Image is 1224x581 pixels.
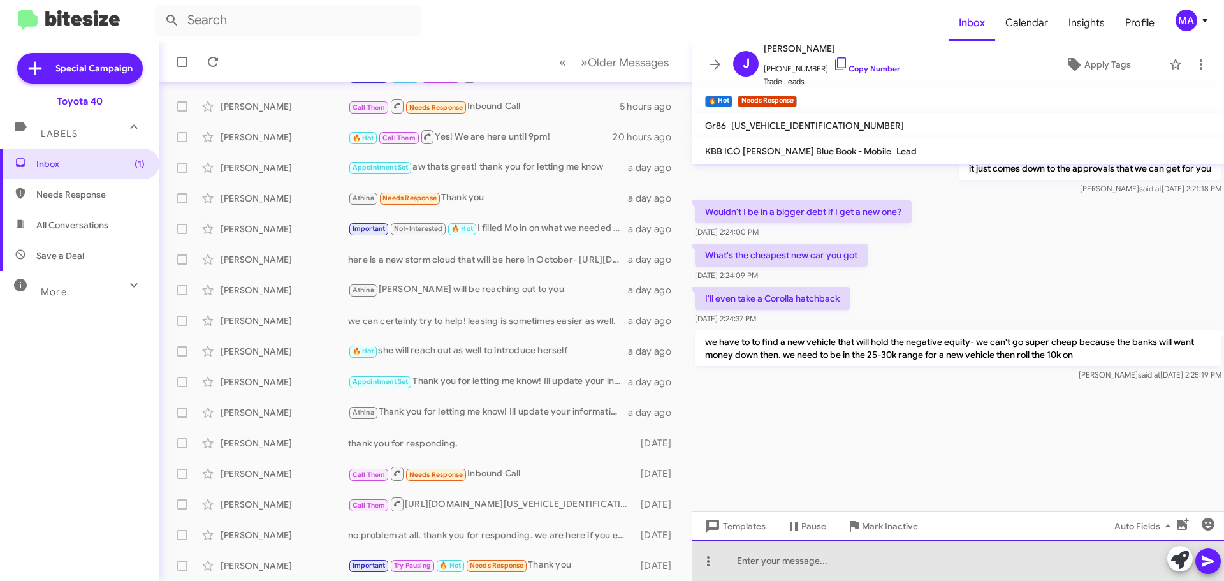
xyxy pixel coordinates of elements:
[628,161,681,174] div: a day ago
[628,284,681,297] div: a day ago
[692,515,776,538] button: Templates
[41,128,78,140] span: Labels
[348,466,634,482] div: Inbound Call
[764,41,900,56] span: [PERSON_NAME]
[1165,10,1210,31] button: MA
[348,529,634,541] div: no problem at all. thank you for responding. we are here if you ever need anything
[353,224,386,233] span: Important
[348,283,628,297] div: [PERSON_NAME] will be reaching out to you
[36,158,145,170] span: Inbox
[628,345,681,358] div: a day ago
[1176,10,1197,31] div: MA
[731,120,904,131] span: [US_VEHICLE_IDENTIFICATION_NUMBER]
[634,498,681,511] div: [DATE]
[353,194,374,202] span: Athina
[17,53,143,84] a: Special Campaign
[634,529,681,541] div: [DATE]
[695,227,759,237] span: [DATE] 2:24:00 PM
[348,344,628,358] div: she will reach out as well to introduce herself
[764,56,900,75] span: [PHONE_NUMBER]
[620,100,681,113] div: 5 hours ago
[862,515,918,538] span: Mark Inactive
[801,515,826,538] span: Pause
[628,223,681,235] div: a day ago
[695,244,868,267] p: What's the cheapest new car you got
[409,471,463,479] span: Needs Response
[221,529,348,541] div: [PERSON_NAME]
[348,221,628,236] div: I filled Mo in on what we needed to do for you- respond back to him when you can or let me know w...
[221,467,348,480] div: [PERSON_NAME]
[1139,184,1162,193] span: said at
[353,501,386,510] span: Call Them
[738,96,796,107] small: Needs Response
[695,330,1221,366] p: we have to to find a new vehicle that will hold the negative equity- we can't go super cheap beca...
[348,314,628,327] div: we can certainly try to help! leasing is sometimes easier as well.
[221,498,348,511] div: [PERSON_NAME]
[353,347,374,355] span: 🔥 Hot
[394,561,431,570] span: Try Pausing
[743,54,750,74] span: J
[36,219,108,232] span: All Conversations
[581,54,588,70] span: »
[221,284,348,297] div: [PERSON_NAME]
[1138,370,1160,379] span: said at
[551,49,574,75] button: Previous
[221,437,348,450] div: [PERSON_NAME]
[382,194,437,202] span: Needs Response
[348,129,613,145] div: Yes! We are here until 9pm!
[695,314,756,323] span: [DATE] 2:24:37 PM
[896,145,917,157] span: Lead
[409,103,463,112] span: Needs Response
[995,4,1058,41] a: Calendar
[764,75,900,88] span: Trade Leads
[705,120,726,131] span: Gr86
[221,100,348,113] div: [PERSON_NAME]
[348,253,628,266] div: here is a new storm cloud that will be here in October- [URL][DOMAIN_NAME]
[382,134,416,142] span: Call Them
[1084,53,1131,76] span: Apply Tags
[36,249,84,262] span: Save a Deal
[628,253,681,266] div: a day ago
[221,314,348,327] div: [PERSON_NAME]
[221,345,348,358] div: [PERSON_NAME]
[588,55,669,70] span: Older Messages
[439,561,461,570] span: 🔥 Hot
[949,4,995,41] a: Inbox
[348,496,634,512] div: [URL][DOMAIN_NAME][US_VEHICLE_IDENTIFICATION_NUMBER]
[353,471,386,479] span: Call Them
[705,145,891,157] span: KBB ICO [PERSON_NAME] Blue Book - Mobile
[353,408,374,416] span: Athina
[41,286,67,298] span: More
[1079,370,1221,379] span: [PERSON_NAME] [DATE] 2:25:19 PM
[394,224,443,233] span: Not-Interested
[833,64,900,73] a: Copy Number
[1115,4,1165,41] a: Profile
[613,131,681,143] div: 20 hours ago
[695,270,758,280] span: [DATE] 2:24:09 PM
[1058,4,1115,41] a: Insights
[221,253,348,266] div: [PERSON_NAME]
[348,437,634,450] div: thank you for responding.
[451,224,473,233] span: 🔥 Hot
[348,405,628,420] div: Thank you for letting me know! Ill update your information on my side of things.
[634,559,681,572] div: [DATE]
[221,223,348,235] div: [PERSON_NAME]
[135,158,145,170] span: (1)
[221,376,348,388] div: [PERSON_NAME]
[348,160,628,175] div: aw thats great! thank you for letting me know
[353,286,374,294] span: Athina
[959,157,1221,180] p: it just comes down to the approvals that we can get for you
[221,131,348,143] div: [PERSON_NAME]
[348,558,634,573] div: Thank you
[348,191,628,205] div: Thank you
[634,437,681,450] div: [DATE]
[1032,53,1163,76] button: Apply Tags
[634,467,681,480] div: [DATE]
[705,96,732,107] small: 🔥 Hot
[628,376,681,388] div: a day ago
[628,192,681,205] div: a day ago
